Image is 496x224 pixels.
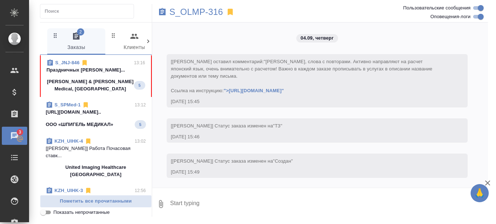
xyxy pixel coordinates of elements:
span: [[PERSON_NAME] оставил комментарий: [171,59,434,93]
svg: Зажми и перетащи, чтобы поменять порядок вкладок [110,32,117,39]
input: Поиск [45,6,134,16]
svg: Отписаться [82,101,89,109]
p: [[PERSON_NAME]] Работа Почасовая ставк... [46,145,146,159]
span: [[PERSON_NAME]] Статус заказа изменен на [171,158,293,164]
p: 13:02 [135,138,146,145]
p: 12:56 [135,187,146,194]
span: Оповещения-логи [430,13,471,20]
span: Показать непрочитанные [53,209,110,216]
div: S_SPMed-113:12[URL][DOMAIN_NAME]..ООО «ШПИГЕЛЬ МЕДИКАЛ»5 [40,97,152,133]
span: Пометить все прочитанными [44,197,148,205]
p: [PERSON_NAME] & [PERSON_NAME] Medical, [GEOGRAPHIC_DATA] [46,78,134,93]
span: Клиенты [110,32,159,52]
p: 04.09, четверг [301,34,334,42]
span: "[PERSON_NAME], слова с повторами. Активно направляют на расчет японский язык, очень внимательно ... [171,59,434,93]
p: [URL][DOMAIN_NAME].. [46,109,146,116]
a: KZH_UIHK-4 [54,138,83,144]
span: 2 [77,28,84,36]
span: 5 [135,121,146,128]
a: S_JNJ-846 [55,60,80,65]
p: Праздничных [PERSON_NAME]... [46,66,145,74]
svg: Отписаться [85,138,92,145]
p: United Imaging Healthcare [GEOGRAPHIC_DATA] [46,164,146,178]
a: ">[URL][DOMAIN_NAME]" [224,88,284,93]
p: [[PERSON_NAME] ставка... [46,194,146,201]
p: ООО «ШПИГЕЛЬ МЕДИКАЛ» [46,121,113,128]
span: 5 [134,82,145,89]
span: 🙏 [473,186,486,201]
div: S_JNJ-84613:16Праздничных [PERSON_NAME]...[PERSON_NAME] & [PERSON_NAME] Medical, [GEOGRAPHIC_DATA]5 [40,55,152,97]
a: S_SPMed-1 [54,102,81,107]
div: [DATE] 15:49 [171,168,443,176]
span: Заказы [52,32,101,52]
p: 13:16 [134,59,145,66]
a: S_OLMP-316 [170,8,223,16]
p: 13:12 [135,101,146,109]
svg: Отписаться [85,187,92,194]
a: KZH_UIHK-3 [54,188,83,193]
button: Пометить все прочитанными [40,195,152,208]
span: [[PERSON_NAME]] Статус заказа изменен на [171,123,282,129]
span: 3 [14,129,25,136]
div: [DATE] 15:45 [171,98,443,105]
span: "ТЗ" [273,123,282,129]
svg: Отписаться [81,59,88,66]
button: 🙏 [471,184,489,202]
span: "Создан" [273,158,293,164]
span: Пользовательские сообщения [403,4,471,12]
div: KZH_UIHK-413:02[[PERSON_NAME]] Работа Почасовая ставк...United Imaging Healthcare [GEOGRAPHIC_DATA] [40,133,152,183]
div: [DATE] 15:46 [171,133,443,140]
a: 3 [2,127,27,145]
